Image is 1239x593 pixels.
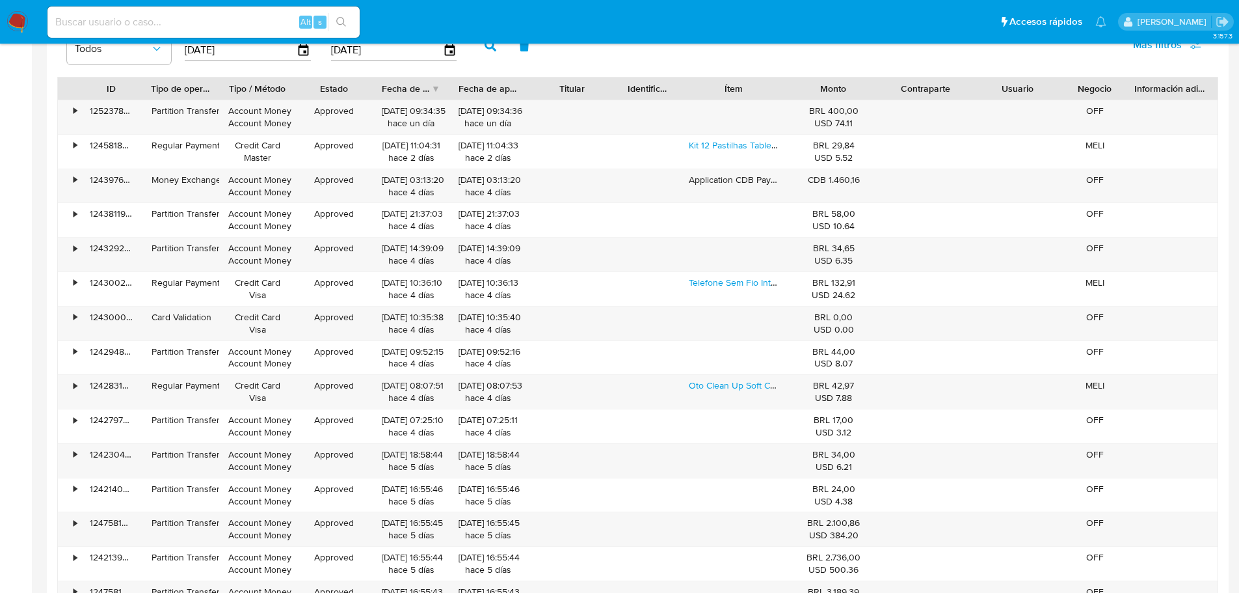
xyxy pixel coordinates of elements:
[318,16,322,28] span: s
[1138,16,1211,28] p: alan.sanchez@mercadolibre.com
[1009,15,1082,29] span: Accesos rápidos
[47,14,360,31] input: Buscar usuario o caso...
[1095,16,1106,27] a: Notificaciones
[1216,15,1229,29] a: Salir
[1213,31,1232,41] span: 3.157.3
[328,13,354,31] button: search-icon
[300,16,311,28] span: Alt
